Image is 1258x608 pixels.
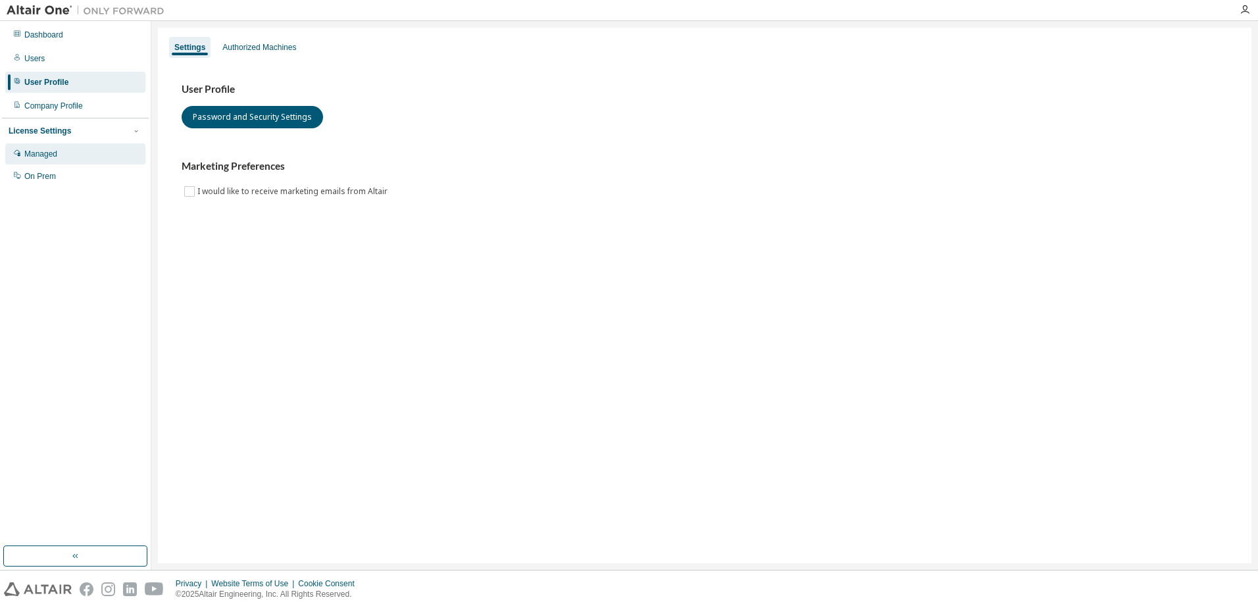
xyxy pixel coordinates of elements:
label: I would like to receive marketing emails from Altair [197,184,390,199]
button: Password and Security Settings [182,106,323,128]
img: facebook.svg [80,582,93,596]
div: Dashboard [24,30,63,40]
div: Settings [174,42,205,53]
div: On Prem [24,171,56,182]
div: Authorized Machines [222,42,296,53]
img: instagram.svg [101,582,115,596]
h3: Marketing Preferences [182,160,1228,173]
div: Privacy [176,578,211,589]
div: User Profile [24,77,68,88]
h3: User Profile [182,83,1228,96]
img: linkedin.svg [123,582,137,596]
img: altair_logo.svg [4,582,72,596]
div: Users [24,53,45,64]
div: Cookie Consent [298,578,362,589]
img: youtube.svg [145,582,164,596]
div: Company Profile [24,101,83,111]
img: Altair One [7,4,171,17]
div: Website Terms of Use [211,578,298,589]
p: © 2025 Altair Engineering, Inc. All Rights Reserved. [176,589,363,600]
div: License Settings [9,126,71,136]
div: Managed [24,149,57,159]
